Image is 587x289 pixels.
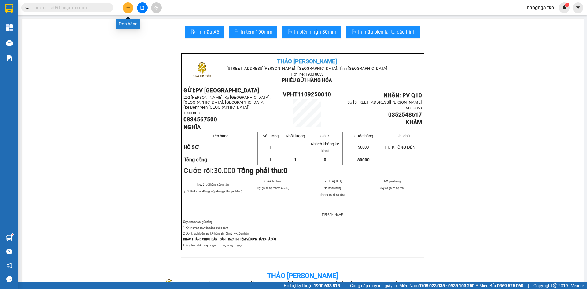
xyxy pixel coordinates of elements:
[6,24,13,31] img: dashboard-icon
[6,55,13,61] img: solution-icon
[187,55,217,86] img: logo
[311,142,339,153] span: Khách không kê khai
[320,193,345,196] span: (Ký và ghi rõ họ tên)
[183,166,288,175] span: Cước rồi:
[227,66,387,71] span: [STREET_ADDRESS][PERSON_NAME]. [GEOGRAPHIC_DATA], Tỉnh [GEOGRAPHIC_DATA]
[6,249,12,254] span: question-circle
[6,276,12,282] span: message
[284,282,340,289] span: Hỗ trợ kỹ thuật:
[419,283,474,288] strong: 0708 023 035 - 0935 103 250
[383,92,422,99] span: NHẬN: PV Q10
[183,95,271,109] span: 262 [PERSON_NAME], Kp [GEOGRAPHIC_DATA], [GEOGRAPHIC_DATA], [GEOGRAPHIC_DATA] (kế Bệnh viện [GEOG...
[183,238,276,241] strong: KHÁCH HÀNG CHỊU HOÀN TOÀN TRÁCH NHIỆM VỀ KIỆN HÀNG ĐÃ GỬI
[283,91,331,98] span: VPHT1109250010
[404,106,422,110] span: 1900 8053
[183,87,259,94] strong: GỬI:
[212,134,228,138] span: Tên hàng
[565,3,569,7] sup: 1
[183,232,249,235] span: 2. Quý khách kiểm tra kỹ thông tin rồi mới ký xác nhận
[350,282,398,289] span: Cung cấp máy in - giấy in:
[357,157,370,162] span: 30000
[183,111,201,115] span: 1900 8053
[154,6,158,10] span: aim
[397,134,410,138] span: Ghi chú
[57,23,256,30] li: Hotline: 1900 8153
[263,134,279,138] span: Số lượng
[385,145,415,150] span: HƯ KHÔNG ĐỀN
[320,134,330,138] span: Giá trị
[126,6,130,10] span: plus
[190,29,195,35] span: printer
[406,119,422,126] span: KHÂM
[522,4,559,11] span: hangnga.tkn
[479,282,523,289] span: Miền Bắc
[183,226,228,229] span: 1. Không vân chuyển hàng quốc cấm
[399,282,474,289] span: Miền Nam
[241,28,272,36] span: In tem 100mm
[6,262,12,268] span: notification
[140,6,144,10] span: file-add
[25,6,30,10] span: search
[388,111,422,118] span: 0352548617
[237,166,288,175] strong: Tổng phải thu:
[151,2,162,13] button: aim
[269,157,272,162] span: 1
[345,282,345,289] span: |
[184,144,199,150] span: HỒ SƠ
[8,44,91,65] b: GỬI : PV [GEOGRAPHIC_DATA]
[257,186,289,190] span: (Ký, ghi rõ họ tên và CCCD)
[294,157,297,162] span: 1
[203,280,402,287] li: [STREET_ADDRESS][PERSON_NAME]. [GEOGRAPHIC_DATA], Tỉnh [GEOGRAPHIC_DATA]
[34,4,106,11] input: Tìm tên, số ĐT hoặc mã đơn
[197,28,219,36] span: In mẫu A5
[314,283,340,288] strong: 1900 633 818
[287,29,292,35] span: printer
[234,29,238,35] span: printer
[528,282,529,289] span: |
[347,100,422,105] span: Số [STREET_ADDRESS][PERSON_NAME]
[183,116,217,123] span: 0834567500
[322,213,343,217] span: [PERSON_NAME]
[185,26,224,38] button: printerIn mẫu A5
[358,28,415,36] span: In mẫu biên lai tự cấu hình
[380,186,404,190] span: (Ký và ghi rõ họ tên)
[324,186,341,190] span: NV nhận hàng
[183,220,212,224] span: Quy định nhận/gửi hàng
[384,180,401,183] span: NV giao hàng
[497,283,523,288] strong: 0369 525 060
[137,2,148,13] button: file-add
[562,5,567,10] img: icon-new-feature
[269,145,271,150] span: 1
[183,124,201,131] span: NGHĨA
[286,134,305,138] span: Khối lượng
[575,5,581,10] span: caret-down
[267,272,338,280] b: Thảo [PERSON_NAME]
[6,235,13,241] img: warehouse-icon
[346,26,420,38] button: printerIn mẫu biên lai tự cấu hình
[324,157,326,162] span: 0
[8,8,38,38] img: logo.jpg
[294,28,336,36] span: In biên nhận 80mm
[566,3,568,7] span: 1
[57,15,256,23] li: [STREET_ADDRESS][PERSON_NAME]. [GEOGRAPHIC_DATA], Tỉnh [GEOGRAPHIC_DATA]
[195,87,259,94] span: PV [GEOGRAPHIC_DATA]
[197,183,229,186] span: Người gửi hàng xác nhận
[573,2,583,13] button: caret-down
[12,234,13,235] sup: 1
[184,157,207,163] strong: Tổng cộng
[123,2,133,13] button: plus
[358,145,369,150] span: 30000
[183,243,242,247] span: Lưu ý: biên nhận này có giá trị trong vòng 5 ngày
[354,134,373,138] span: Cước hàng
[283,166,288,175] span: 0
[277,58,337,65] span: THẢO [PERSON_NAME]
[229,26,277,38] button: printerIn tem 100mm
[553,283,557,288] span: copyright
[282,26,341,38] button: printerIn biên nhận 80mm
[184,190,242,193] span: (Tôi đã đọc và đồng ý nộp đúng phiếu gửi hàng)
[323,180,342,183] span: 12:01:54 [DATE]
[282,77,332,83] span: PHIẾU GỬI HÀNG HÓA
[264,180,282,183] span: Người lấy hàng
[214,166,235,175] span: 30.000
[476,284,478,287] span: ⚪️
